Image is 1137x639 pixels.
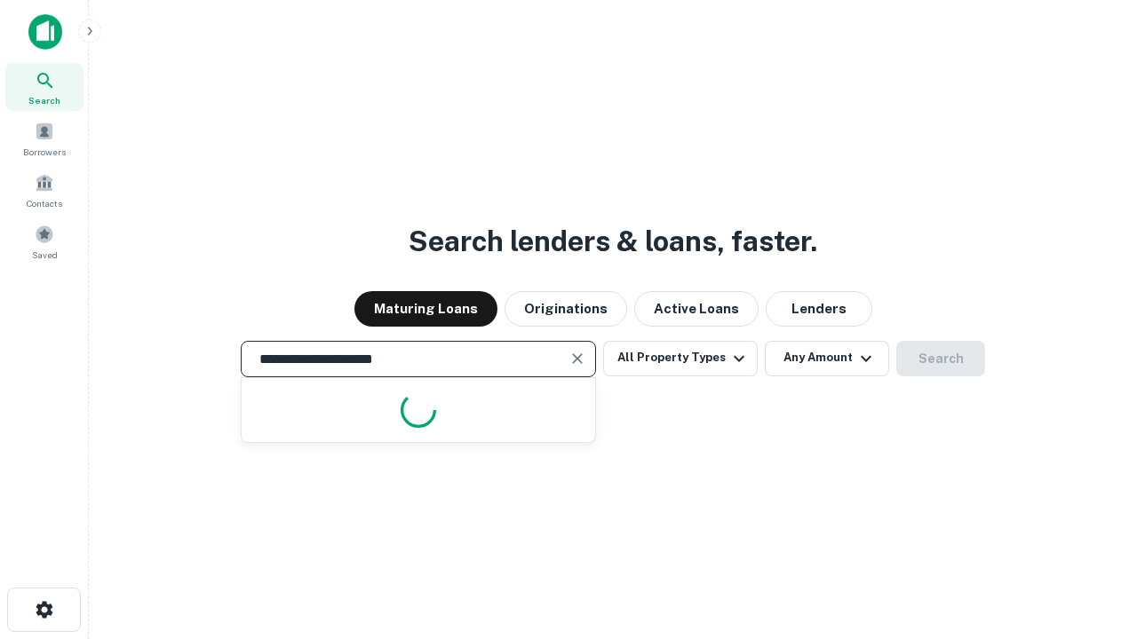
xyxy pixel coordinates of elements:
[23,145,66,159] span: Borrowers
[565,346,590,371] button: Clear
[5,217,83,265] a: Saved
[5,166,83,214] a: Contacts
[5,114,83,162] a: Borrowers
[354,291,497,327] button: Maturing Loans
[32,248,58,262] span: Saved
[28,93,60,107] span: Search
[27,196,62,210] span: Contacts
[766,291,872,327] button: Lenders
[505,291,627,327] button: Originations
[1048,497,1137,582] iframe: Chat Widget
[5,63,83,111] a: Search
[603,341,758,376] button: All Property Types
[28,14,62,50] img: capitalize-icon.png
[765,341,889,376] button: Any Amount
[409,220,817,263] h3: Search lenders & loans, faster.
[634,291,759,327] button: Active Loans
